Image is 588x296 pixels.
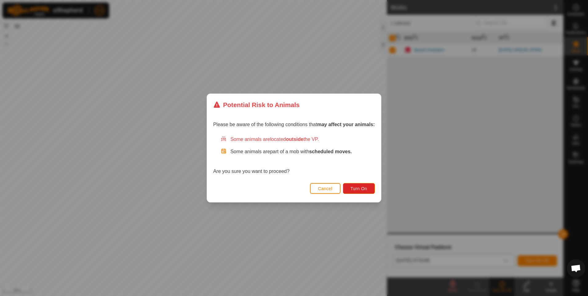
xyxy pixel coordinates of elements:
div: Some animals are [220,136,375,143]
span: located the VP. [270,137,319,142]
div: Potential Risk to Animals [213,100,300,110]
strong: scheduled moves. [309,149,352,154]
div: Open chat [567,259,585,278]
span: Cancel [318,186,332,191]
span: Please be aware of the following conditions that [213,122,375,127]
strong: outside [286,137,304,142]
button: Turn On [343,183,375,194]
button: Cancel [310,183,340,194]
p: Some animals are [230,148,375,155]
div: Are you sure you want to proceed? [213,136,375,175]
span: part of a mob with [270,149,352,154]
strong: may affect your animals: [317,122,375,127]
span: Turn On [351,186,367,191]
